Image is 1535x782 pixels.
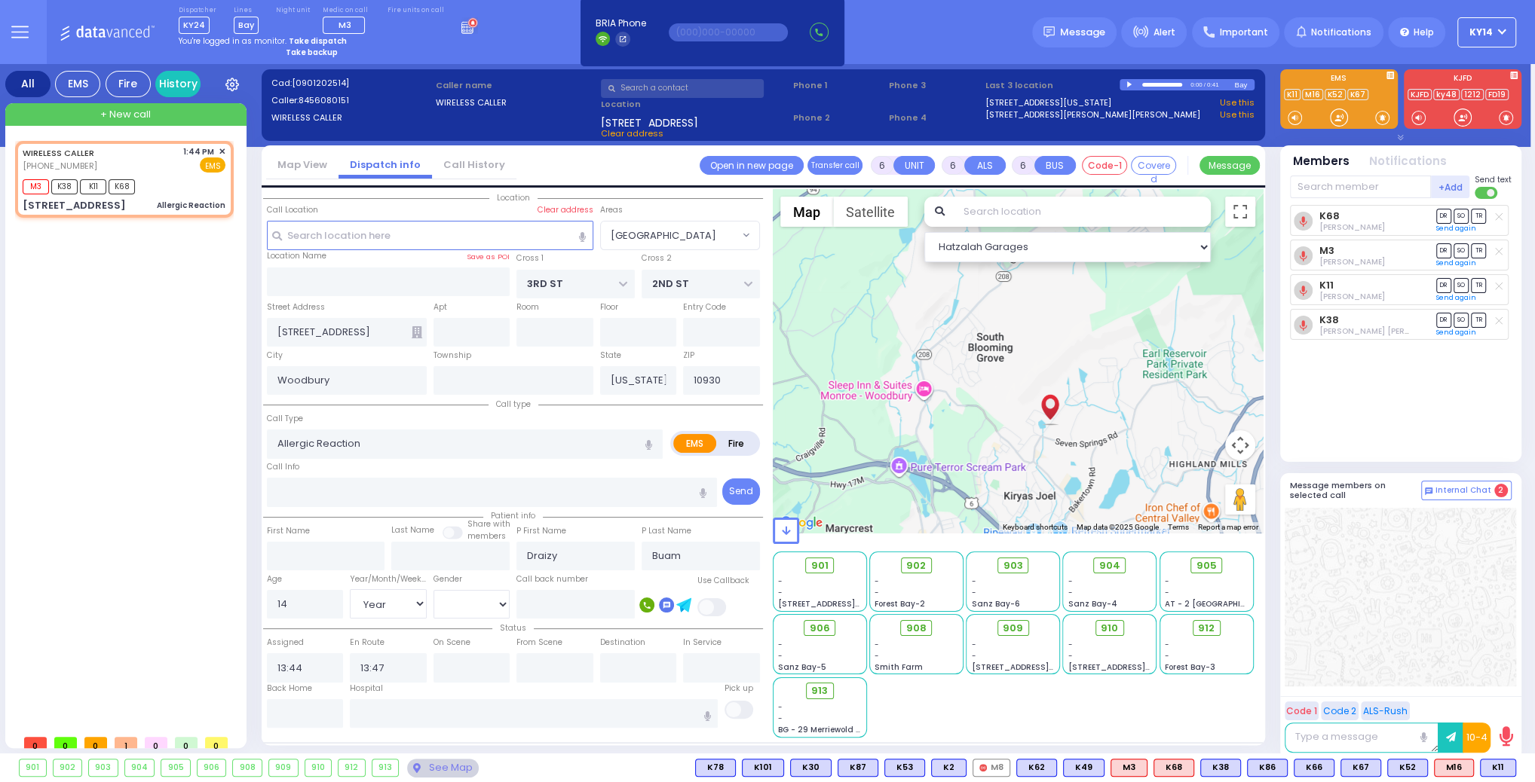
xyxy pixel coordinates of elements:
div: 912 [339,759,365,776]
div: K49 [1063,759,1105,777]
div: BLS [1200,759,1241,777]
span: 910 [1101,621,1118,636]
span: Bay [234,17,259,34]
div: K68 [1154,759,1194,777]
label: In Service [683,637,722,649]
span: SO [1454,313,1469,327]
span: DR [1436,278,1451,292]
button: Send [722,478,760,505]
span: [PHONE_NUMBER] [23,160,97,172]
label: Use Callback [697,575,749,587]
button: Message [1200,156,1260,175]
div: K52 [1387,759,1428,777]
strong: Take dispatch [289,35,347,47]
span: SO [1454,278,1469,292]
input: Search location [953,197,1211,227]
span: - [778,576,783,587]
a: FD19 [1485,89,1509,100]
button: Drag Pegman onto the map to open Street View [1225,484,1255,515]
span: Phone 2 [793,111,884,124]
span: - [778,701,783,713]
span: - [1165,639,1169,650]
a: Use this [1220,96,1255,109]
span: - [778,713,783,724]
a: K52 [1325,89,1346,100]
span: 904 [1099,558,1120,573]
label: Hospital [350,683,383,695]
input: Search a contact [601,79,764,98]
span: BG - 29 Merriewold S. [778,724,862,735]
span: Internal Chat [1435,485,1491,496]
span: 906 [810,621,830,636]
label: Apt [434,301,447,313]
label: Dispatcher [179,6,216,15]
div: EMS [55,71,100,97]
label: Caller name [436,79,596,92]
button: Toggle fullscreen view [1225,197,1255,227]
div: BLS [884,759,925,777]
a: K38 [1319,314,1339,325]
label: Cross 1 [516,252,544,264]
label: Clear address [538,204,593,216]
div: BLS [1387,759,1428,777]
div: ALS [1154,759,1194,777]
span: Avrohom Mier Muller [1319,325,1453,337]
span: EMS [200,157,225,173]
label: Location Name [267,250,326,262]
span: K68 [109,179,135,194]
button: ALS-Rush [1361,701,1410,720]
span: 2 [1494,484,1508,497]
span: - [1068,639,1073,650]
span: K38 [51,179,78,194]
label: Fire [715,434,758,453]
div: K101 [742,759,784,777]
label: EMS [1280,75,1398,85]
div: Fire [106,71,151,97]
span: Status [492,622,534,634]
label: P Last Name [642,525,691,537]
label: City [267,350,283,362]
div: BLS [742,759,784,777]
span: 0 [175,737,198,748]
span: - [1068,587,1073,598]
button: Show street map [780,197,833,227]
label: Caller: [271,94,431,107]
div: K67 [1340,759,1381,777]
div: 904 [125,759,155,776]
div: BLS [838,759,878,777]
span: KY14 [1469,26,1493,39]
div: 0:00 [1190,76,1203,93]
span: Smith Farm [875,661,923,673]
div: 909 [269,759,298,776]
span: 8456080151 [299,94,349,106]
span: You're logged in as monitor. [179,35,286,47]
span: M3 [339,19,351,31]
label: Save as POI [467,252,510,262]
div: ALS [1434,759,1474,777]
span: - [1068,650,1073,661]
div: Year/Month/Week/Day [350,573,427,585]
span: 1:44 PM [183,146,214,157]
span: K11 [80,179,106,194]
span: [STREET_ADDRESS] [601,115,698,127]
label: Areas [600,204,623,216]
span: Shlome Tyrnauer [1319,291,1385,302]
span: Message [1060,25,1105,40]
div: K53 [884,759,925,777]
div: / [1203,76,1206,93]
a: Open this area in Google Maps (opens a new window) [777,513,826,533]
div: BLS [790,759,832,777]
label: Pick up [725,683,753,695]
img: comment-alt.png [1425,487,1432,495]
span: - [875,650,879,661]
label: Location [601,98,788,111]
span: - [1068,576,1073,587]
span: 1 [115,737,137,748]
span: - [778,639,783,650]
a: 1212 [1461,89,1484,100]
span: - [875,587,879,598]
div: 903 [89,759,118,776]
label: From Scene [516,637,562,649]
label: Medic on call [323,6,370,15]
span: SO [1454,209,1469,223]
